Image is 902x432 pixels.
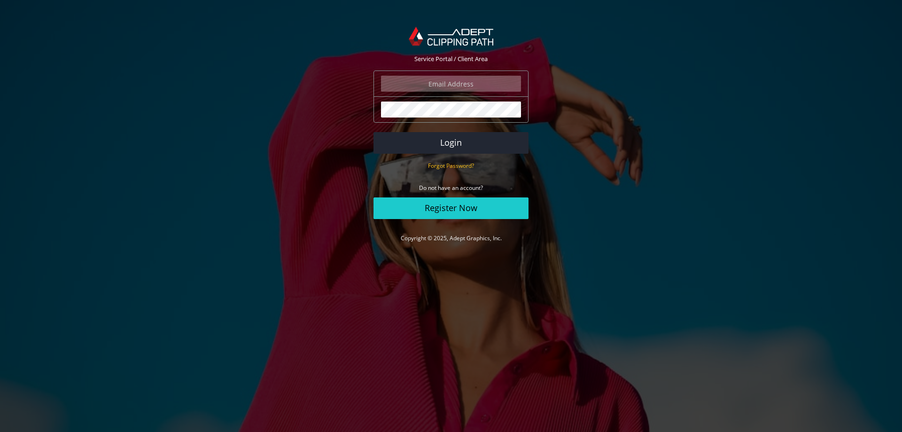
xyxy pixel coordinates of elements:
[419,184,483,192] small: Do not have an account?
[373,197,529,219] a: Register Now
[428,161,474,170] a: Forgot Password?
[428,162,474,170] small: Forgot Password?
[381,76,521,92] input: Email Address
[409,27,493,46] img: Adept Graphics
[373,132,529,154] button: Login
[414,55,488,63] span: Service Portal / Client Area
[401,234,502,242] a: Copyright © 2025, Adept Graphics, Inc.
